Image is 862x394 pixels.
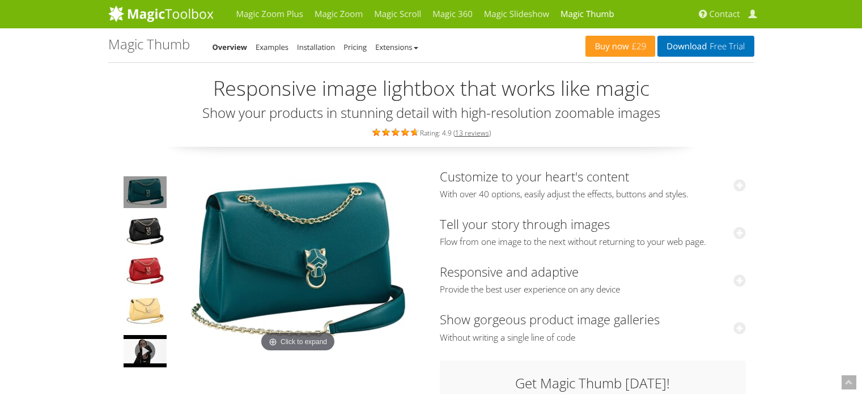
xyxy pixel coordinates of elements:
a: Include videos too! Magic Thumb comes with out-of-the-box support for YouTube, Vimeo and self-hos... [122,334,168,368]
div: Rating: 4.9 ( ) [108,126,754,138]
a: Click to expand [173,170,423,355]
span: Free Trial [707,42,745,51]
a: Tell your story through imagesFlow from one image to the next without returning to your web page. [440,215,746,248]
h1: Magic Thumb [108,37,190,52]
a: Show gorgeous product image galleriesWithout writing a single line of code [440,311,746,343]
span: £29 [629,42,647,51]
img: Youtube thumbnail Magic Thumb [173,170,423,355]
img: default.jpg [124,335,167,367]
a: Responsive and adaptiveProvide the best user experience on any device [440,263,746,295]
a: Installation [297,42,335,52]
span: With over 40 options, easily adjust the effects, buttons and styles. [440,189,746,200]
a: You can use your keyboard to navigate on a desktop and familiar swipe gestures on a touch enabled... [122,294,168,328]
a: Pricing [343,42,367,52]
h3: Show your products in stunning detail with high-resolution zoomable images [108,105,754,120]
h3: Get Magic Thumb [DATE]! [451,376,734,391]
img: JavaScript Lightbox - Magic Thumb Demo image - Cartier Leather Bag 1 [124,176,167,208]
img: JavaScript Lightbox - Magic Thumb Demo image - Cartier Leather Bag 4 [124,295,167,327]
a: Examples [256,42,288,52]
a: 13 reviews [455,128,489,138]
img: JavaScript Lightbox - Magic Thumb Demo image - Cartier Leather Bag 3 [124,256,167,287]
span: Provide the best user experience on any device [440,284,746,295]
a: Buy now£29 [585,36,655,57]
img: Magic Thumb demo - Cartier bag 2 [124,216,167,248]
a: Customize to your heart's contentWith over 40 options, easily adjust the effects, buttons and sty... [440,168,746,200]
a: DownloadFree Trial [657,36,754,57]
h2: Responsive image lightbox that works like magic [108,77,754,100]
a: Extensions [375,42,418,52]
span: Contact [710,9,740,20]
span: Flow from one image to the next without returning to your web page. [440,236,746,248]
a: Overview [213,42,248,52]
img: MagicToolbox.com - Image tools for your website [108,5,214,22]
a: Magic Thumb is completely responsive, resize your browser window to see it in action [122,255,168,289]
span: Without writing a single line of code [440,332,746,344]
a: Showcase your product images in this sleek javascript lightbox [122,175,168,209]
